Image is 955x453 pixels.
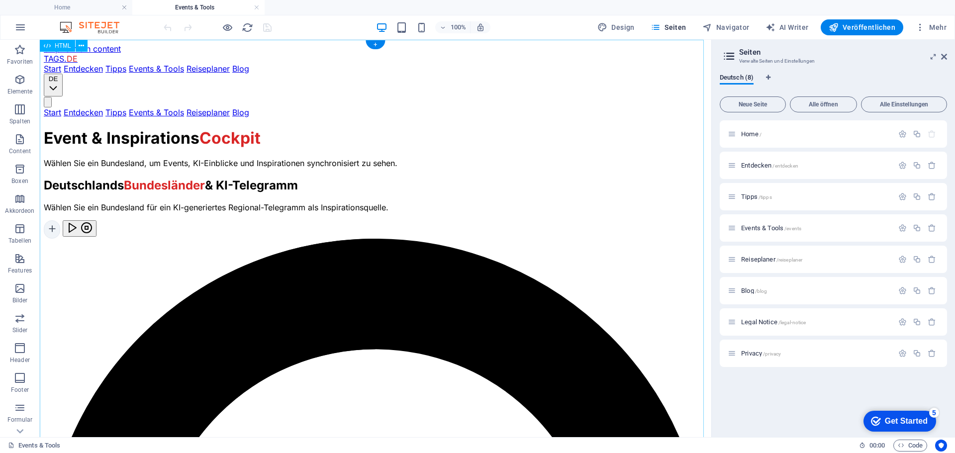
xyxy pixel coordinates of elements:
[450,21,466,33] h6: 100%
[12,326,28,334] p: Slider
[741,318,806,326] span: Klick, um Seite zu öffnen
[898,161,907,170] div: Einstellungen
[8,237,31,245] p: Tabellen
[915,22,947,32] span: Mehr
[898,192,907,201] div: Einstellungen
[9,117,30,125] p: Spalten
[898,440,923,452] span: Code
[698,19,754,35] button: Navigator
[476,23,485,32] i: Bei Größenänderung Zoomstufe automatisch an das gewählte Gerät anpassen.
[928,286,936,295] div: Entfernen
[242,22,253,33] i: Seite neu laden
[593,19,639,35] div: Design (Strg+Alt+Y)
[913,192,921,201] div: Duplizieren
[29,11,72,20] div: Get Started
[778,320,806,325] span: /legal-notice
[762,19,813,35] button: AI Writer
[7,416,33,424] p: Formular
[241,21,253,33] button: reload
[913,224,921,232] div: Duplizieren
[776,257,803,263] span: /reiseplaner
[11,386,29,394] p: Footer
[4,4,81,14] a: Skip to main content
[869,440,885,452] span: 00 00
[913,161,921,170] div: Duplizieren
[724,101,781,107] span: Neue Seite
[928,349,936,358] div: Entfernen
[132,2,265,13] h4: Events & Tools
[720,96,786,112] button: Neue Seite
[784,226,801,231] span: /events
[928,318,936,326] div: Entfernen
[898,286,907,295] div: Einstellungen
[859,440,885,452] h6: Session-Zeit
[597,22,635,32] span: Design
[738,287,893,294] div: Blog/blog
[893,440,927,452] button: Code
[928,161,936,170] div: Entfernen
[74,2,84,12] div: 5
[821,19,903,35] button: Veröffentlichen
[738,131,893,137] div: Home/
[435,21,471,33] button: 100%
[829,22,895,32] span: Veröffentlichen
[913,130,921,138] div: Duplizieren
[898,224,907,232] div: Einstellungen
[876,442,878,449] span: :
[738,350,893,357] div: Privacy/privacy
[593,19,639,35] button: Design
[741,193,772,200] span: Klick, um Seite zu öffnen
[8,5,81,26] div: Get Started 5 items remaining, 0% complete
[738,225,893,231] div: Events & Tools/events
[928,192,936,201] div: Entfernen
[741,224,801,232] span: Klick, um Seite zu öffnen
[739,57,927,66] h3: Verwalte Seiten und Einstellungen
[9,147,31,155] p: Content
[7,58,33,66] p: Favoriten
[7,88,33,95] p: Elemente
[738,162,893,169] div: Entdecken/entdecken
[738,319,893,325] div: Legal Notice/legal-notice
[720,74,947,92] div: Sprachen-Tabs
[755,288,767,294] span: /blog
[221,21,233,33] button: Klicke hier, um den Vorschau-Modus zu verlassen
[741,350,781,357] span: Klick, um Seite zu öffnen
[5,207,34,215] p: Akkordeon
[794,101,853,107] span: Alle öffnen
[913,255,921,264] div: Duplizieren
[739,48,947,57] h2: Seiten
[651,22,686,32] span: Seiten
[720,72,754,86] span: Deutsch (8)
[57,21,132,33] img: Editor Logo
[913,286,921,295] div: Duplizieren
[738,256,893,263] div: Reiseplaner/reiseplaner
[763,351,781,357] span: /privacy
[898,349,907,358] div: Einstellungen
[772,163,798,169] span: /entdecken
[765,22,809,32] span: AI Writer
[911,19,951,35] button: Mehr
[913,349,921,358] div: Duplizieren
[55,43,71,49] span: HTML
[759,194,772,200] span: /tipps
[741,130,762,138] span: Klick, um Seite zu öffnen
[898,130,907,138] div: Einstellungen
[928,255,936,264] div: Entfernen
[8,440,60,452] a: Klick, um Auswahl aufzuheben. Doppelklick öffnet Seitenverwaltung
[935,440,947,452] button: Usercentrics
[760,132,762,137] span: /
[865,101,943,107] span: Alle Einstellungen
[928,130,936,138] div: Die Startseite kann nicht gelöscht werden
[790,96,857,112] button: Alle öffnen
[366,40,385,49] div: +
[861,96,947,112] button: Alle Einstellungen
[11,177,28,185] p: Boxen
[10,356,30,364] p: Header
[898,318,907,326] div: Einstellungen
[741,162,798,169] span: Klick, um Seite zu öffnen
[898,255,907,264] div: Einstellungen
[702,22,750,32] span: Navigator
[647,19,690,35] button: Seiten
[741,287,767,294] span: Klick, um Seite zu öffnen
[12,296,28,304] p: Bilder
